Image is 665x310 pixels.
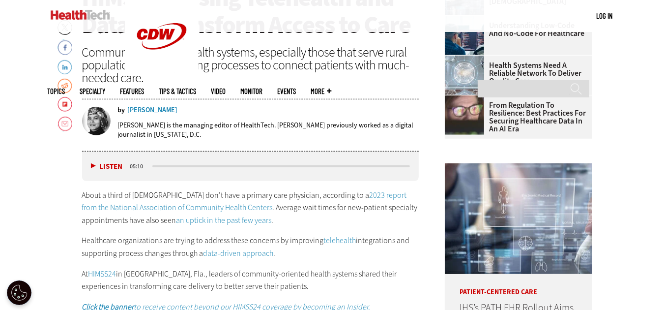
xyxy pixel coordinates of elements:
[120,88,145,95] a: Features
[82,189,419,227] p: About a third of [DEMOGRAPHIC_DATA] don’t have a primary care physician, according to a . Average...
[82,152,419,181] div: media player
[445,56,484,95] img: Healthcare networking
[125,65,199,75] a: CDW
[82,268,419,293] p: At in [GEOGRAPHIC_DATA], Fla., leaders of community-oriented health systems shared their experien...
[597,11,613,20] a: Log in
[80,88,106,95] span: Specialty
[241,88,263,95] a: MonITor
[129,162,151,171] div: duration
[278,88,296,95] a: Events
[203,248,274,258] a: data-driven approach
[118,121,419,139] p: [PERSON_NAME] is the managing editor of HealthTech. [PERSON_NAME] previously worked as a digital ...
[51,10,110,20] img: Home
[445,95,484,135] img: woman wearing glasses looking at healthcare data on screen
[128,107,178,114] a: [PERSON_NAME]
[118,107,125,114] span: by
[7,280,31,305] div: Cookie Settings
[597,11,613,21] div: User menu
[48,88,65,95] span: Topics
[311,88,332,95] span: More
[445,101,586,133] a: From Regulation to Resilience: Best Practices for Securing Healthcare Data in an AI Era
[88,269,116,279] a: HIMSS24
[91,163,123,170] button: Listen
[82,107,111,135] img: Teta-Alim
[82,234,419,259] p: Healthcare organizations are trying to address these concerns by improving integrations and suppo...
[445,163,592,274] img: Electronic health records
[176,215,272,225] a: an uptick in the past few years
[324,235,356,246] a: telehealth
[159,88,197,95] a: Tips & Tactics
[211,88,226,95] a: Video
[7,280,31,305] button: Open Preferences
[445,274,592,296] p: Patient-Centered Care
[445,95,489,103] a: woman wearing glasses looking at healthcare data on screen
